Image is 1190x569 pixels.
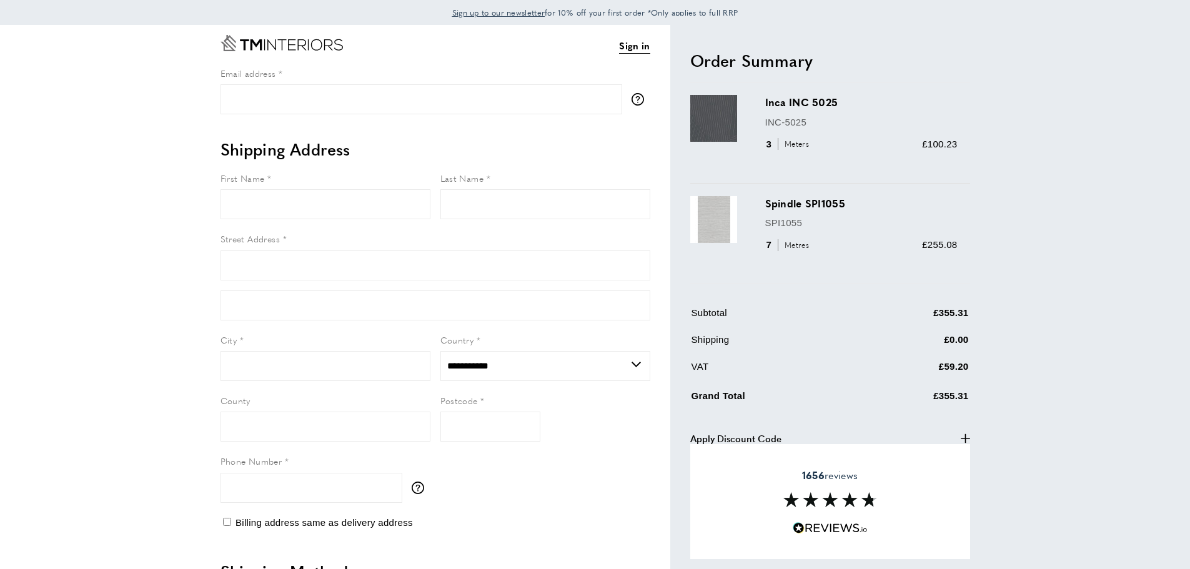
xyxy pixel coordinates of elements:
span: First Name [221,172,265,184]
div: 7 [765,237,813,252]
td: £0.00 [860,332,969,357]
p: SPI1055 [765,215,958,230]
span: Sign up to our newsletter [452,7,545,18]
span: Email address [221,67,276,79]
span: Postcode [440,394,478,407]
span: Phone Number [221,455,282,467]
h2: Order Summary [690,49,970,72]
span: County [221,394,250,407]
td: £355.31 [860,305,969,330]
img: Reviews.io 5 stars [793,522,868,534]
div: 3 [765,137,813,152]
h3: Inca INC 5025 [765,95,958,109]
span: Apply Discount Code [690,431,781,446]
td: £59.20 [860,359,969,383]
img: Spindle SPI1055 [690,196,737,243]
button: More information [632,93,650,106]
span: Street Address [221,232,280,245]
span: £255.08 [922,239,957,250]
input: Billing address same as delivery address [223,518,231,526]
h2: Shipping Address [221,138,650,161]
span: Meters [778,138,812,150]
td: Grand Total [692,386,859,413]
span: reviews [802,469,858,482]
a: Sign in [619,38,650,54]
td: VAT [692,359,859,383]
span: City [221,334,237,346]
span: Metres [778,239,812,251]
span: Billing address same as delivery address [236,517,413,528]
h3: Spindle SPI1055 [765,196,958,210]
a: Go to Home page [221,35,343,51]
span: Last Name [440,172,484,184]
a: Sign up to our newsletter [452,6,545,19]
span: Country [440,334,474,346]
span: £100.23 [922,139,957,149]
td: £355.31 [860,386,969,413]
td: Shipping [692,332,859,357]
strong: 1656 [802,468,825,482]
p: INC-5025 [765,115,958,130]
img: Inca INC 5025 [690,95,737,142]
button: More information [412,482,430,494]
img: Reviews section [783,492,877,507]
td: Subtotal [692,305,859,330]
span: for 10% off your first order *Only applies to full RRP [452,7,738,18]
